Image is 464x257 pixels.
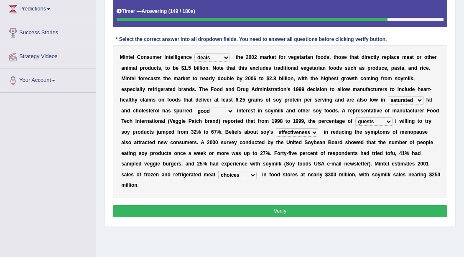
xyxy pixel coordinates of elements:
b: g [341,76,344,81]
b: a [133,65,136,71]
b: h [353,65,356,71]
b: t [300,54,301,60]
b: t [357,54,359,60]
b: . [187,65,188,71]
b: i [201,65,202,71]
b: a [206,76,209,81]
b: 6 [253,76,256,81]
b: c [360,76,363,81]
b: b [237,76,240,81]
b: e [397,54,400,60]
b: d [336,65,339,71]
b: 2 [254,54,257,60]
b: e [221,65,224,71]
b: i [176,54,177,60]
b: s [244,65,247,71]
b: l [133,54,134,60]
b: o [321,54,324,60]
b: c [186,54,189,60]
b: e [176,65,178,71]
b: i [243,65,244,71]
b: t [274,65,275,71]
b: s [153,76,156,81]
b: e [384,54,387,60]
b: a [178,76,181,81]
b: i [282,76,283,81]
b: e [344,54,347,60]
b: l [229,76,231,81]
b: h [165,76,168,81]
b: f [329,65,330,71]
b: e [331,76,334,81]
b: t [169,54,171,60]
b: u [378,65,381,71]
b: r [435,54,437,60]
b: i [301,76,303,81]
b: f [316,54,318,60]
b: t [165,65,167,71]
b: g [375,76,378,81]
b: h [305,76,308,81]
b: l [283,76,285,81]
b: i [125,76,127,81]
b: i [286,65,288,71]
b: e [432,54,435,60]
b: d [263,65,265,71]
b: a [278,65,280,71]
b: n [124,65,127,71]
b: r [275,65,278,71]
b: s [345,65,348,71]
b: n [183,54,186,60]
b: c [351,65,354,71]
b: 2 [269,76,272,81]
b: n [323,65,326,71]
b: e [130,54,133,60]
b: y [400,76,403,81]
b: r [370,65,372,71]
b: r [420,54,422,60]
b: f [138,76,140,81]
b: e [368,54,371,60]
b: C [137,54,141,60]
b: t [259,76,261,81]
b: o [140,76,143,81]
b: e [315,76,318,81]
b: p [140,65,143,71]
b: l [297,65,298,71]
b: l [175,54,176,60]
b: t [303,76,305,81]
b: i [324,76,325,81]
b: o [288,65,291,71]
b: l [134,76,135,81]
b: h [429,54,432,60]
b: p [367,65,370,71]
b: r [382,54,384,60]
b: l [211,76,212,81]
b: l [285,76,286,81]
b: p [387,54,390,60]
b: r [160,54,162,60]
b: $ [181,65,184,71]
b: e [384,65,387,71]
b: i [283,65,285,71]
b: t [337,76,338,81]
b: , [293,76,295,81]
b: s [397,65,400,71]
b: 8 [273,76,276,81]
b: h [351,54,354,60]
b: c [154,65,157,71]
b: f [381,76,382,81]
b: r [267,54,269,60]
b: 0 [249,54,252,60]
b: n [166,54,169,60]
b: e [203,76,206,81]
b: b [173,65,176,71]
b: e [303,65,306,71]
b: r [316,65,319,71]
b: c [423,65,426,71]
b: i [365,54,366,60]
b: h [240,65,243,71]
b: d [148,65,151,71]
b: o [372,65,375,71]
b: e [189,54,192,60]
